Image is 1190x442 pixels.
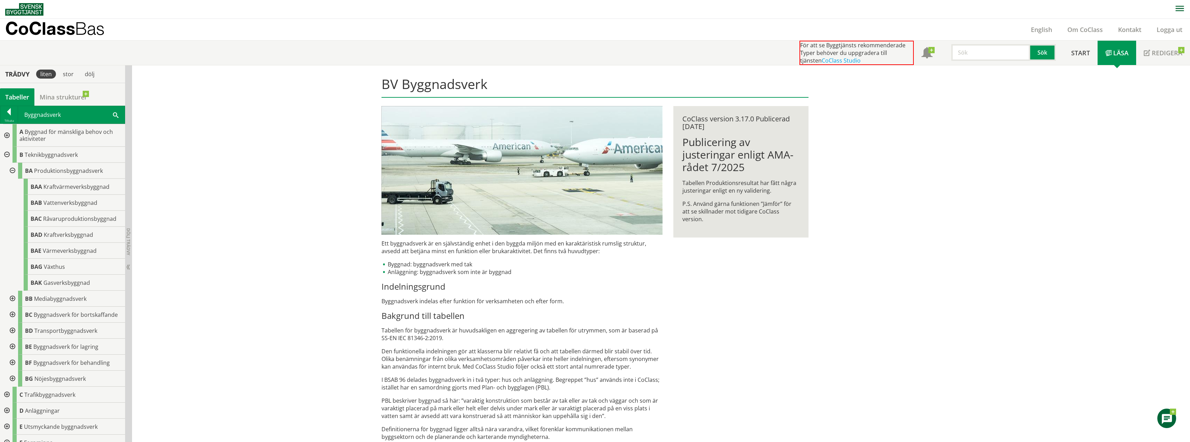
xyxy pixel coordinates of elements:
div: Gå till informationssidan för CoClass Studio [6,163,125,291]
span: Notifikationer [921,48,933,59]
span: Produktionsbyggnadsverk [34,167,103,175]
div: Gå till informationssidan för CoClass Studio [6,355,125,371]
img: Svensk Byggtjänst [5,3,43,16]
div: Gå till informationssidan för CoClass Studio [6,339,125,355]
span: Utsmyckande byggnadsverk [24,423,98,431]
span: Växthus [44,263,65,271]
a: Start [1064,41,1098,65]
span: Start [1071,49,1090,57]
h1: BV Byggnadsverk [381,76,809,98]
span: Teknikbyggnadsverk [25,151,78,159]
input: Sök [951,44,1030,61]
span: BAK [31,279,42,287]
span: B [19,151,23,159]
div: Gå till informationssidan för CoClass Studio [11,243,125,259]
div: Gå till informationssidan för CoClass Studio [11,195,125,211]
span: Läsa [1113,49,1129,57]
span: Råvaruproduktionsbyggnad [43,215,116,223]
span: A [19,128,23,136]
a: Kontakt [1110,25,1149,34]
span: BAE [31,247,41,255]
li: Anläggning: byggnadsverk som inte är byggnad [381,268,663,276]
a: Läsa [1098,41,1136,65]
span: Byggnadsverk för behandling [33,359,110,367]
span: BAG [31,263,42,271]
div: Gå till informationssidan för CoClass Studio [6,307,125,323]
div: Gå till informationssidan för CoClass Studio [6,371,125,387]
div: CoClass version 3.17.0 Publicerad [DATE] [682,115,799,130]
span: Dölj trädvy [125,228,131,255]
span: Kraftverksbyggnad [44,231,93,239]
button: Sök [1030,44,1056,61]
h3: Bakgrund till tabellen [381,311,663,321]
span: BB [25,295,33,303]
p: Tabellen Produktionsresultat har fått några justeringar enligt en ny validering. [682,179,799,194]
div: Byggnadsverk [18,106,125,123]
span: BAD [31,231,42,239]
span: D [19,407,24,415]
span: Trafikbyggnadsverk [24,391,75,399]
span: BAB [31,199,42,207]
span: Byggnad för mänskliga behov och aktiviteter [19,128,113,143]
a: Redigera [1136,41,1190,65]
span: Byggnadsverk för bortskaffande [34,311,118,319]
h1: Publicering av justeringar enligt AMA-rådet 7/2025 [682,136,799,174]
span: Transportbyggnadsverk [34,327,97,335]
a: English [1023,25,1060,34]
p: Definitionerna för byggnad ligger alltså nära varandra, vilket förenklar kommunikationen mellan b... [381,425,663,441]
li: Byggnad: byggnadsverk med tak [381,260,663,268]
div: Gå till informationssidan för CoClass Studio [11,259,125,275]
div: Gå till informationssidan för CoClass Studio [11,275,125,291]
a: CoClassBas [5,19,120,40]
span: Kraftvärmeverksbyggnad [43,183,109,191]
div: dölj [81,70,99,79]
p: CoClass [5,24,105,32]
div: Gå till informationssidan för CoClass Studio [6,291,125,307]
div: Gå till informationssidan för CoClass Studio [6,323,125,339]
div: liten [36,70,56,79]
img: flygplatsbana.jpg [381,106,663,235]
div: Gå till informationssidan för CoClass Studio [11,227,125,243]
span: Byggnadsverk för lagring [33,343,98,351]
a: CoClass Studio [822,57,861,64]
span: Anläggningar [25,407,60,415]
span: Bas [75,18,105,39]
p: P.S. Använd gärna funktionen ”Jämför” för att se skillnader mot tidigare CoClass version. [682,200,799,223]
span: Mediabyggnadsverk [34,295,87,303]
a: Om CoClass [1060,25,1110,34]
div: stor [59,70,78,79]
span: BE [25,343,32,351]
p: Den funktionella indelningen gör att klasserna blir relativt få och att tabellen därmed blir stab... [381,347,663,370]
span: BC [25,311,32,319]
a: Logga ut [1149,25,1190,34]
span: Nöjesbyggnadsverk [34,375,86,383]
span: BAC [31,215,42,223]
p: PBL beskriver byggnad så här: ”varaktig konstruktion som består av tak eller av tak och väggar oc... [381,397,663,420]
div: Gå till informationssidan för CoClass Studio [11,211,125,227]
span: BAA [31,183,42,191]
span: Värmeverksbyggnad [43,247,97,255]
span: Gasverksbyggnad [43,279,90,287]
span: BA [25,167,33,175]
h3: Indelningsgrund [381,281,663,292]
div: Gå till informationssidan för CoClass Studio [11,179,125,195]
p: I BSAB 96 delades byggnadsverk in i två typer: hus och anläggning. Begreppet ”hus” används inte i... [381,376,663,391]
span: BF [25,359,32,367]
div: Tillbaka [0,118,18,123]
span: C [19,391,23,399]
span: Redigera [1152,49,1182,57]
span: BD [25,327,33,335]
span: Sök i tabellen [113,111,118,118]
div: Trädvy [1,70,33,78]
a: Mina strukturer [34,88,92,106]
span: Vattenverksbyggnad [43,199,97,207]
div: För att se Byggtjänsts rekommenderade Typer behöver du uppgradera till tjänsten [799,41,914,65]
span: E [19,423,23,431]
span: BG [25,375,33,383]
p: Tabellen för byggnadsverk är huvudsakligen en aggregering av tabellen för utrymmen, som är basera... [381,327,663,342]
